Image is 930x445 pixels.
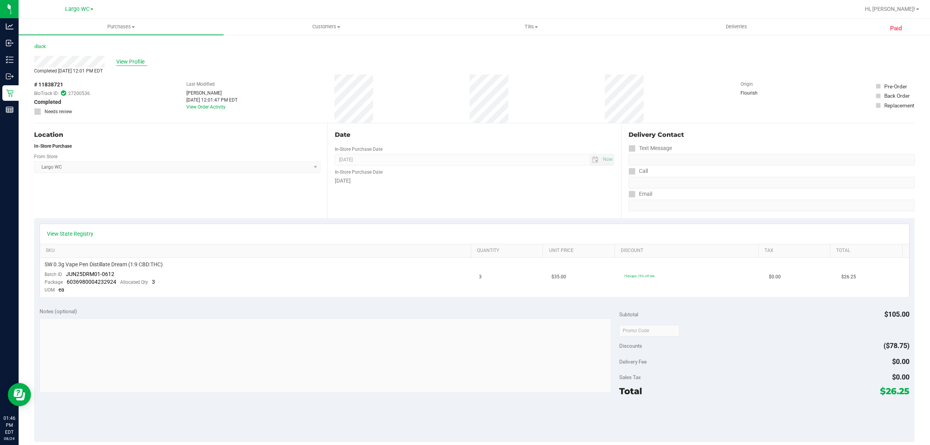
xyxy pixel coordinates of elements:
label: Origin [741,81,753,88]
input: Format: (999) 999-9999 [629,177,914,188]
inline-svg: Inbound [6,39,14,47]
span: Subtotal [619,311,638,317]
span: Deliveries [715,23,758,30]
div: Location [34,130,320,140]
a: Customers [224,19,429,35]
inline-svg: Analytics [6,22,14,30]
strong: In-Store Purchase [34,143,72,149]
span: ($78.75) [883,342,909,350]
label: Email [629,188,652,200]
span: 75dvape: 75% off line [624,274,654,278]
span: $0.00 [892,357,909,366]
span: $0.00 [769,273,781,281]
span: ea [59,286,64,293]
a: SKU [46,248,468,254]
div: Delivery Contact [629,130,914,140]
a: Quantity [477,248,540,254]
span: BioTrack ID: [34,90,59,97]
span: $35.00 [551,273,566,281]
span: $105.00 [884,310,909,318]
span: Allocated Qty [120,279,148,285]
div: [PERSON_NAME] [186,90,238,97]
span: SW 0.3g Vape Pen Distillate Dream (1:9 CBD:THC) [45,261,163,268]
span: Completed [34,98,61,106]
div: Back Order [884,92,910,100]
div: [DATE] 12:01:47 PM EDT [186,97,238,103]
a: View Order Activity [186,104,226,110]
span: UOM [45,287,55,293]
inline-svg: Reports [6,106,14,114]
span: 27200536 [68,90,90,97]
span: In Sync [61,90,66,97]
span: Completed [DATE] 12:01 PM EDT [34,68,103,74]
span: Discounts [619,339,642,353]
p: 08/24 [3,436,15,442]
a: Purchases [19,19,224,35]
span: Hi, [PERSON_NAME]! [865,6,915,12]
span: Total [619,386,642,397]
p: 01:46 PM EDT [3,415,15,436]
div: Date [335,130,614,140]
span: 3 [479,273,482,281]
label: In-Store Purchase Date [335,146,382,153]
label: In-Store Purchase Date [335,169,382,176]
a: Deliveries [634,19,839,35]
span: Notes (optional) [40,308,77,314]
label: Text Message [629,143,672,154]
span: Delivery Fee [619,359,647,365]
a: View State Registry [47,230,93,238]
label: Last Modified [186,81,215,88]
a: Tax [765,248,827,254]
div: Replacement [884,102,914,109]
span: 3 [152,279,155,285]
input: Promo Code [619,325,679,336]
span: Tills [429,23,633,30]
span: # 11838721 [34,81,63,89]
inline-svg: Inventory [6,56,14,64]
span: Needs review [45,108,72,115]
span: Purchases [19,23,224,30]
span: $26.25 [880,386,909,397]
div: [DATE] [335,177,614,185]
span: $0.00 [892,373,909,381]
a: Tills [429,19,634,35]
div: Pre-Order [884,83,907,90]
span: Sales Tax [619,374,641,380]
span: Customers [224,23,428,30]
inline-svg: Retail [6,89,14,97]
a: Discount [621,248,755,254]
span: View Profile [116,58,147,66]
span: Paid [890,24,902,33]
label: From Store [34,153,57,160]
span: Package [45,279,63,285]
a: Back [34,44,46,49]
span: Batch ID [45,272,62,277]
iframe: Resource center [8,383,31,406]
span: 6036980004232924 [67,279,116,285]
input: Format: (999) 999-9999 [629,154,914,166]
a: Total [836,248,899,254]
div: Flourish [741,90,779,97]
inline-svg: Outbound [6,72,14,80]
span: Largo WC [65,6,90,12]
span: JUN25DRM01-0612 [66,271,114,277]
label: Call [629,166,648,177]
span: $26.25 [841,273,856,281]
a: Unit Price [549,248,612,254]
